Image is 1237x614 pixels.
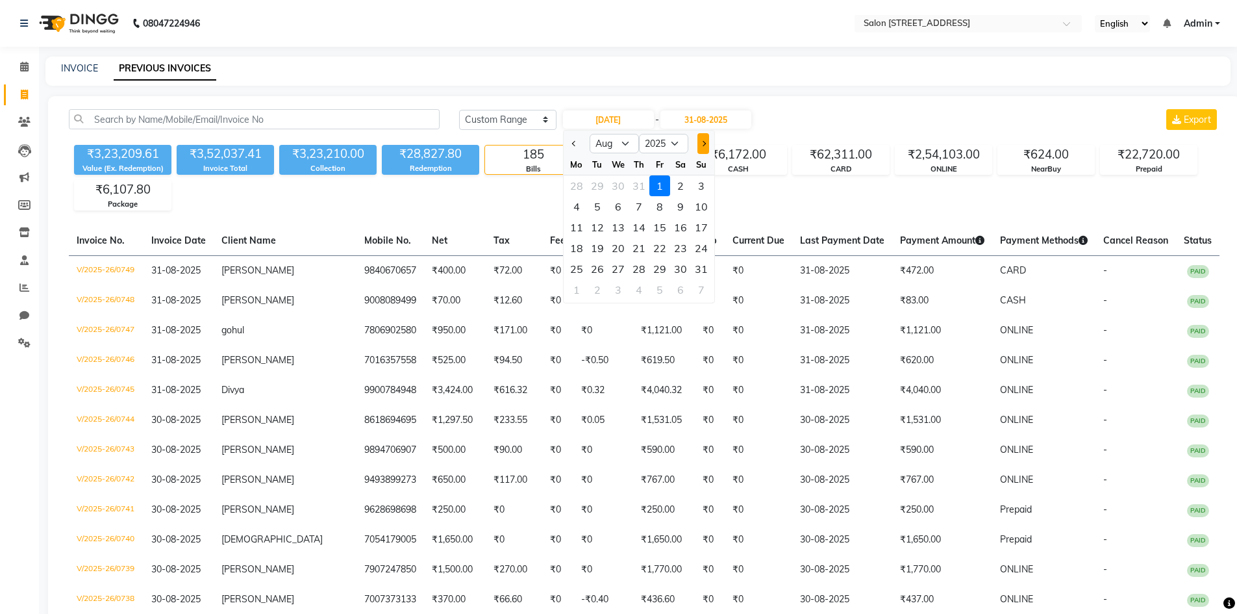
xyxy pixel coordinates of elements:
span: Current Due [732,235,784,246]
input: Search by Name/Mobile/Email/Invoice No [69,109,440,129]
td: ₹0 [573,465,633,495]
div: Wednesday, August 6, 2025 [608,196,629,217]
td: ₹590.00 [892,435,992,465]
td: ₹171.00 [486,316,542,346]
td: ₹1,650.00 [633,525,695,555]
span: 30-08-2025 [151,444,201,455]
td: ₹0 [695,316,725,346]
div: 4 [629,279,649,300]
div: ₹62,311.00 [793,146,889,164]
td: ₹90.00 [486,435,542,465]
span: [PERSON_NAME] [221,504,294,515]
td: ₹950.00 [424,316,486,346]
div: 185 [485,146,581,164]
div: Thursday, August 14, 2025 [629,217,649,238]
span: CASH [1000,294,1026,306]
div: Sunday, August 10, 2025 [691,196,712,217]
div: Wednesday, August 20, 2025 [608,238,629,259]
span: PAID [1187,355,1209,368]
td: V/2025-26/0749 [69,255,144,286]
span: Invoice No. [77,235,125,246]
td: ₹0 [695,405,725,435]
div: ₹2,54,103.00 [895,146,992,164]
td: 8618694695 [356,405,424,435]
td: ₹0 [542,255,573,286]
span: Tax [494,235,510,246]
div: Tuesday, July 29, 2025 [587,175,608,196]
div: Sa [670,154,691,175]
span: Prepaid [1000,504,1032,515]
td: ₹1,650.00 [892,525,992,555]
td: ₹0 [573,495,633,525]
div: 4 [566,196,587,217]
span: - [1103,444,1107,455]
div: 1 [566,279,587,300]
div: 8 [649,196,670,217]
div: 23 [670,238,691,259]
div: Thursday, July 31, 2025 [629,175,649,196]
td: ₹4,040.00 [892,376,992,405]
div: Friday, August 1, 2025 [649,175,670,196]
div: 6 [608,196,629,217]
div: ₹6,172.00 [690,146,786,164]
span: PAID [1187,295,1209,308]
td: ₹0.32 [573,376,633,405]
div: Wednesday, September 3, 2025 [608,279,629,300]
span: [PERSON_NAME] [221,414,294,426]
span: 30-08-2025 [151,414,201,426]
div: 7 [629,196,649,217]
div: Prepaid [1101,164,1197,175]
td: V/2025-26/0746 [69,346,144,376]
td: ₹0 [695,465,725,495]
div: Sunday, August 24, 2025 [691,238,712,259]
td: 31-08-2025 [792,286,892,316]
div: Monday, August 11, 2025 [566,217,587,238]
div: Monday, August 4, 2025 [566,196,587,217]
div: Friday, August 29, 2025 [649,259,670,279]
td: ₹0 [542,465,573,495]
td: ₹250.00 [892,495,992,525]
div: Thursday, September 4, 2025 [629,279,649,300]
div: 10 [691,196,712,217]
div: 31 [629,175,649,196]
td: ₹0 [695,495,725,525]
span: ONLINE [1000,354,1033,366]
div: Thursday, August 7, 2025 [629,196,649,217]
span: - [1103,324,1107,336]
div: Package [75,199,171,210]
div: 9 [670,196,691,217]
div: 29 [649,259,670,279]
td: ₹525.00 [424,346,486,376]
div: 2 [587,279,608,300]
div: 28 [566,175,587,196]
span: 31-08-2025 [151,264,201,276]
div: Sunday, August 3, 2025 [691,175,712,196]
div: 30 [608,175,629,196]
td: ₹1,121.00 [633,316,695,346]
b: 08047224946 [143,5,200,42]
div: 20 [608,238,629,259]
span: ONLINE [1000,384,1033,396]
select: Select year [639,134,688,153]
div: Saturday, August 16, 2025 [670,217,691,238]
div: Th [629,154,649,175]
div: Wednesday, July 30, 2025 [608,175,629,196]
td: ₹270.00 [486,555,542,585]
div: 7 [691,279,712,300]
td: 31-08-2025 [792,376,892,405]
div: Monday, July 28, 2025 [566,175,587,196]
div: Fr [649,154,670,175]
td: ₹650.00 [424,465,486,495]
td: ₹0 [542,435,573,465]
div: 5 [587,196,608,217]
button: Previous month [569,133,580,154]
span: 30-08-2025 [151,504,201,515]
td: ₹250.00 [424,495,486,525]
span: [DEMOGRAPHIC_DATA] [221,533,323,545]
td: ₹1,297.50 [424,405,486,435]
td: 7907247850 [356,555,424,585]
td: ₹0.05 [573,405,633,435]
button: Next month [697,133,708,154]
div: Invoice Total [177,163,274,174]
span: - [1103,384,1107,396]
